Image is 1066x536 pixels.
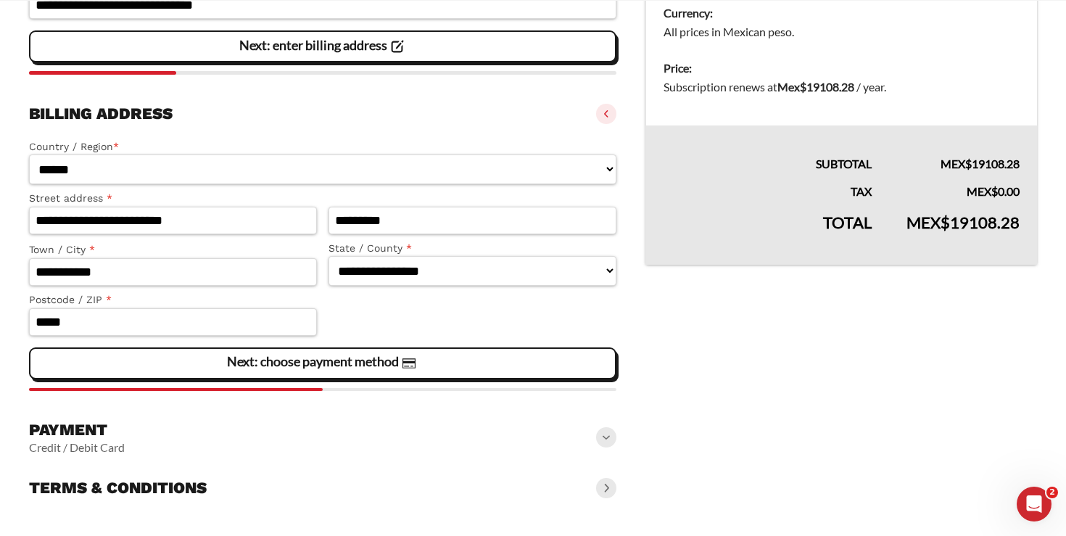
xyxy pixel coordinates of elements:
[29,242,317,258] label: Town / City
[1046,487,1058,498] span: 2
[29,190,317,207] label: Street address
[29,478,207,498] h3: Terms & conditions
[29,104,173,124] h3: Billing address
[29,420,125,440] h3: Payment
[967,184,1020,198] bdi: 0.00
[664,80,886,94] span: Subscription renews at .
[664,59,1020,78] dt: Price:
[664,22,1020,41] dd: All prices in Mexican peso.
[664,4,1020,22] dt: Currency:
[29,139,616,155] label: Country / Region
[29,347,616,379] vaadin-button: Next: choose payment method
[646,173,890,201] th: Tax
[941,157,1020,170] bdi: 19108.28
[1017,487,1051,521] iframe: Intercom live chat
[329,240,616,257] label: State / County
[777,80,854,94] bdi: 19108.28
[941,157,972,170] span: Mex$
[29,292,317,308] label: Postcode / ZIP
[906,213,950,232] span: Mex$
[29,440,125,455] vaadin-horizontal-layout: Credit / Debit Card
[777,80,806,94] span: Mex$
[906,213,1020,232] bdi: 19108.28
[856,80,884,94] span: / year
[646,201,890,265] th: Total
[967,184,998,198] span: Mex$
[646,125,890,173] th: Subtotal
[29,30,616,62] vaadin-button: Next: enter billing address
